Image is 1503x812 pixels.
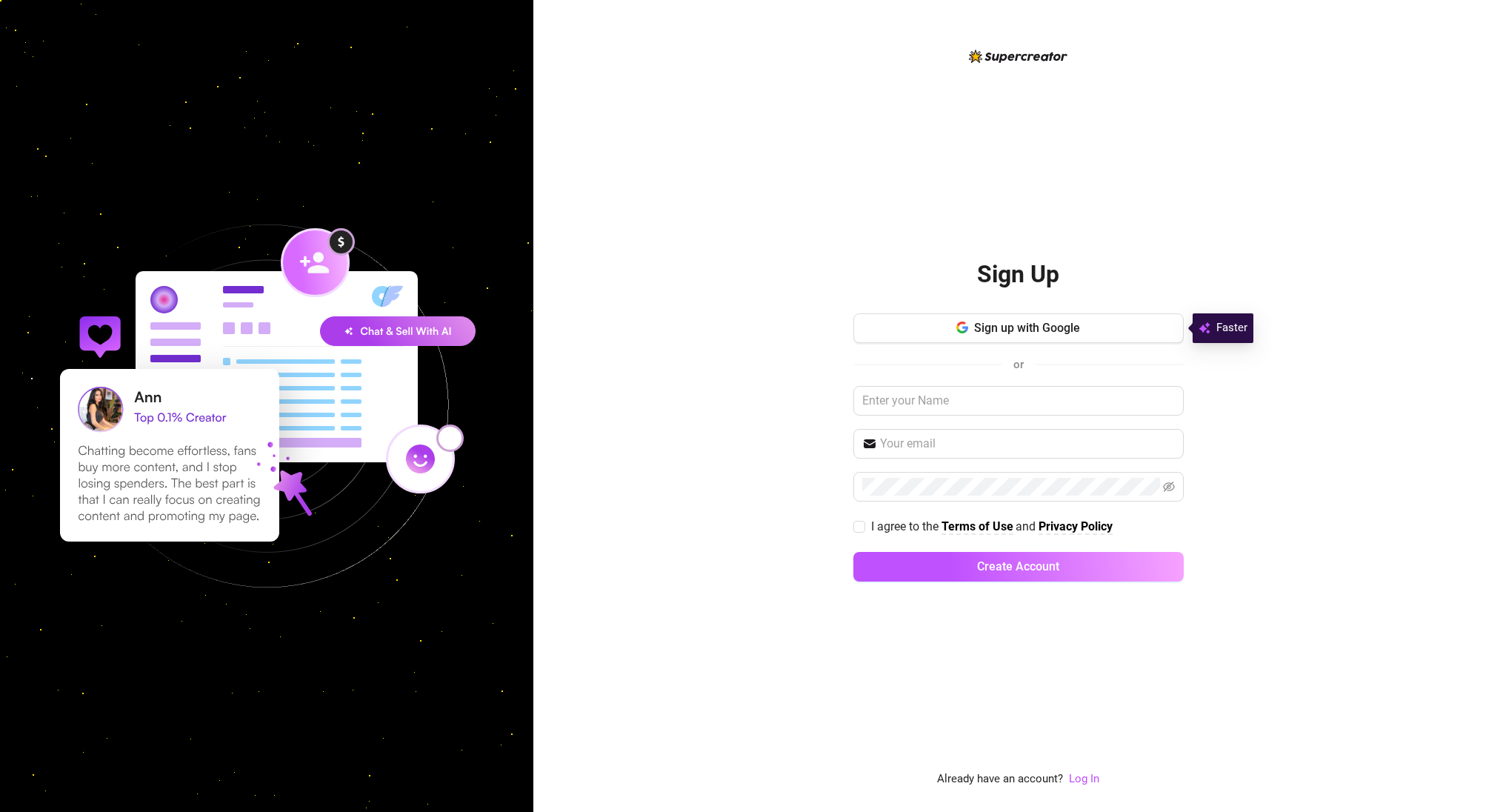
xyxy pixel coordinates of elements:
[871,519,942,533] span: I agree to the
[1016,519,1039,533] span: and
[10,150,523,662] img: signup-background-D0MIrEPF.svg
[1013,358,1024,371] span: or
[969,50,1067,63] img: logo-BBDzfeDw.svg
[1199,319,1210,337] img: svg%3e
[1039,519,1113,533] strong: Privacy Policy
[937,771,1063,788] span: Already have an account?
[942,519,1013,535] a: Terms of Use
[974,321,1080,335] span: Sign up with Google
[853,386,1184,416] input: Enter your Name
[1039,519,1113,535] a: Privacy Policy
[853,313,1184,343] button: Sign up with Google
[1069,771,1099,788] a: Log In
[977,559,1059,573] span: Create Account
[1069,772,1099,785] a: Log In
[942,519,1013,533] strong: Terms of Use
[1163,481,1175,493] span: eye-invisible
[1216,319,1247,337] span: Faster
[977,259,1059,290] h2: Sign Up
[880,435,1175,453] input: Your email
[853,552,1184,582] button: Create Account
